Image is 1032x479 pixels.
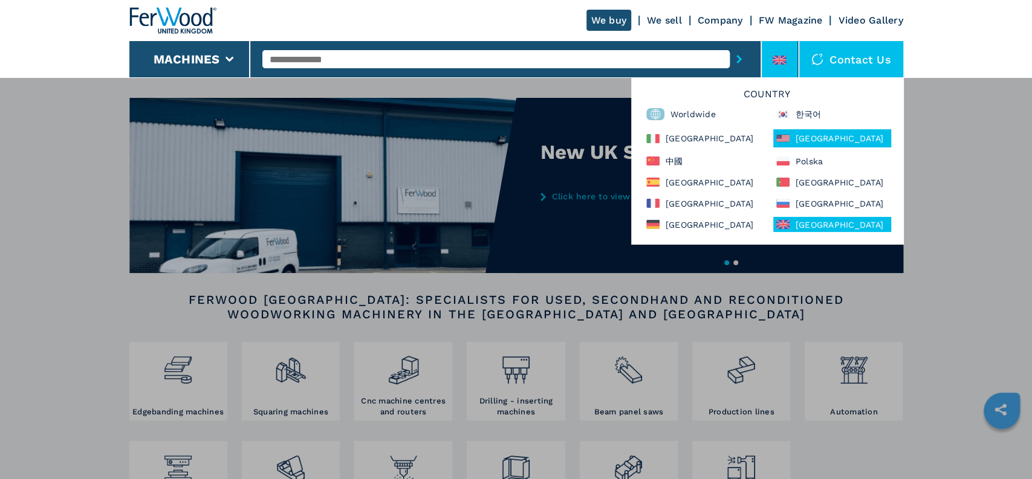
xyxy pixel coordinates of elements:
div: [GEOGRAPHIC_DATA] [643,175,761,190]
a: FW Magazine [759,14,823,26]
img: Contact us [811,53,823,65]
div: [GEOGRAPHIC_DATA] [773,175,891,190]
img: Ferwood [129,7,216,34]
div: [GEOGRAPHIC_DATA] [773,217,891,232]
a: Video Gallery [838,14,903,26]
button: submit-button [730,45,748,73]
a: Company [698,14,743,26]
div: 中國 [643,153,761,169]
div: [GEOGRAPHIC_DATA] [643,196,761,211]
button: Machines [153,52,219,66]
a: We buy [586,10,632,31]
h6: Country [637,89,897,105]
div: Contact us [799,41,903,77]
div: 한국어 [773,105,891,123]
div: [GEOGRAPHIC_DATA] [773,129,891,147]
div: [GEOGRAPHIC_DATA] [773,196,891,211]
div: [GEOGRAPHIC_DATA] [643,217,761,232]
div: [GEOGRAPHIC_DATA] [643,129,761,147]
div: Worldwide [643,105,761,123]
a: We sell [647,14,682,26]
div: Polska [773,153,891,169]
